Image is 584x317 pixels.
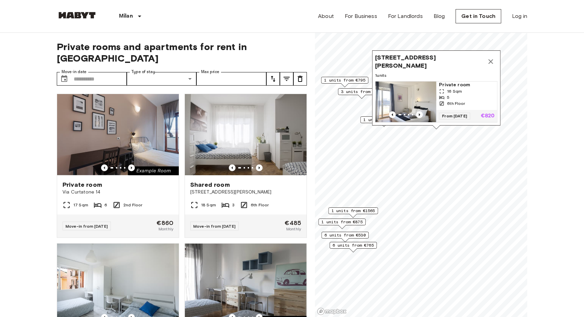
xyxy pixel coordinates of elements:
button: Choose date [57,72,71,86]
button: Previous image [416,111,423,118]
span: 3 units from €485 [341,89,382,95]
span: [STREET_ADDRESS][PERSON_NAME] [190,189,301,196]
label: Move-in date [62,69,87,75]
span: 1 units [375,72,497,78]
div: Map marker [338,88,385,99]
span: 6 units from €765 [333,242,374,248]
a: Mapbox logo [317,308,347,315]
a: Blog [434,12,445,20]
a: Log in [512,12,527,20]
span: Move-in from [DATE] [66,224,108,229]
button: Previous image [229,164,236,171]
a: For Business [345,12,377,20]
p: Milan [119,12,133,20]
span: 18 Sqm [201,202,216,208]
button: Previous image [389,111,396,118]
div: Map marker [372,50,501,129]
button: Previous image [128,164,135,171]
span: 17 Sqm [73,202,88,208]
a: Get in Touch [456,9,501,23]
img: Marketing picture of unit IT-14-026-002-02H [185,94,307,175]
span: Private room [439,82,494,88]
span: 6th Floor [251,202,269,208]
span: 16 Sqm [447,88,462,94]
span: Private rooms and apartments for rent in [GEOGRAPHIC_DATA] [57,41,307,64]
span: Move-in from [DATE] [193,224,236,229]
div: Map marker [328,207,378,218]
span: Via Curtatone 14 [63,189,173,196]
span: 2nd Floor [123,202,142,208]
button: tune [293,72,307,86]
span: Shared room [190,181,230,189]
span: 1 units from €875 [321,219,363,225]
span: 1 units from €770 [363,117,405,123]
span: 3 [232,202,235,208]
div: Map marker [360,116,408,127]
a: Marketing picture of unit IT-14-088-001-03HPrevious imagePrevious imagePrivate room16 Sqm56th Flo... [375,81,497,122]
span: €860 [156,220,173,226]
button: tune [266,72,280,86]
img: Habyt [57,12,97,19]
p: €820 [481,113,494,119]
span: 5 [447,94,449,100]
a: Marketing picture of unit IT-14-026-002-02HPrevious imagePrevious imageShared room[STREET_ADDRESS... [185,94,307,238]
img: Marketing picture of unit IT-14-088-001-03H [375,82,436,122]
div: Map marker [330,242,377,252]
a: About [318,12,334,20]
span: €485 [285,220,301,226]
span: 6 [104,202,107,208]
span: 6th Floor [447,100,465,107]
a: For Landlords [388,12,423,20]
button: Previous image [101,164,108,171]
div: Map marker [321,77,368,87]
button: Previous image [256,164,263,171]
button: tune [280,72,293,86]
a: Marketing picture of unit IT-14-030-002-06HPrevious imagePrevious imagePrivate roomVia Curtatone ... [57,94,179,238]
span: Private room [63,181,102,189]
span: 1 units from €795 [324,77,365,83]
span: Monthly [159,226,173,232]
span: 1 units from €1565 [332,208,375,214]
div: Map marker [321,232,369,242]
span: Monthly [286,226,301,232]
label: Type of stay [131,69,155,75]
span: [STREET_ADDRESS][PERSON_NAME] [375,53,484,70]
label: Max price [201,69,219,75]
div: Map marker [318,219,366,229]
span: From [DATE] [439,113,470,119]
img: Marketing picture of unit IT-14-030-002-06H [57,94,179,175]
span: 6 units from €530 [324,232,366,238]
